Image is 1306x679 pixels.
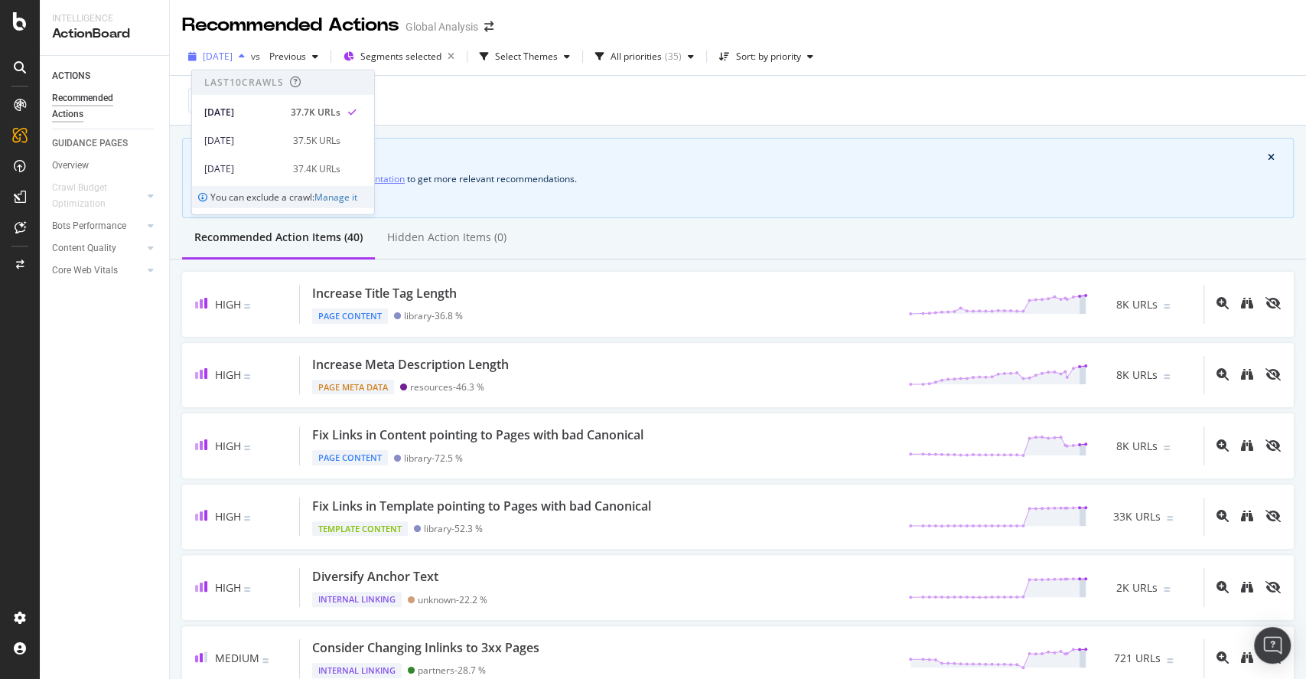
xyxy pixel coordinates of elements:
[404,452,463,464] div: library - 72.5 %
[52,135,128,152] div: GUIDANCE PAGES
[312,356,509,374] div: Increase Meta Description Length
[1265,297,1281,309] div: eye-slash
[244,374,250,379] img: Equal
[263,44,324,69] button: Previous
[52,158,89,174] div: Overview
[611,52,662,61] div: All priorities
[1216,651,1229,664] div: magnifying-glass-plus
[1241,511,1253,524] a: binoculars
[52,25,157,43] div: ActionBoard
[1241,298,1253,311] a: binoculars
[1241,652,1253,665] a: binoculars
[52,158,158,174] a: Overview
[201,171,1275,187] div: to get more relevant recommendations .
[1116,367,1158,383] span: 8K URLs
[52,218,126,234] div: Bots Performance
[424,523,483,534] div: library - 52.3 %
[312,521,408,537] div: Template Content
[293,162,340,175] div: 37.4K URLs
[1164,304,1170,308] img: Equal
[52,180,143,212] a: Crawl Budget Optimization
[1241,368,1253,380] div: binoculars
[52,240,143,256] a: Content Quality
[1164,374,1170,379] img: Equal
[736,52,801,61] div: Sort: by priority
[1164,587,1170,592] img: Equal
[387,230,506,245] div: Hidden Action Items (0)
[418,664,486,676] div: partners - 28.7 %
[204,133,284,147] div: [DATE]
[665,52,682,61] div: ( 35 )
[1241,510,1253,522] div: binoculars
[52,263,118,279] div: Core Web Vitals
[495,52,558,61] div: Select Themes
[182,12,399,38] div: Recommended Actions
[52,135,158,152] a: GUIDANCE PAGES
[215,509,241,524] span: High
[1167,516,1173,521] img: Equal
[52,12,157,25] div: Intelligence
[52,90,144,122] div: Recommended Actions
[1241,582,1253,595] a: binoculars
[244,304,250,308] img: Equal
[262,658,269,663] img: Equal
[1113,509,1161,524] span: 33K URLs
[52,263,143,279] a: Core Web Vitals
[52,90,158,122] a: Recommended Actions
[1167,658,1173,663] img: Equal
[204,105,282,119] div: [DATE]
[1241,651,1253,664] div: binoculars
[244,446,250,450] img: Equal
[312,568,438,586] div: Diversify Anchor Text
[293,133,340,147] div: 37.5K URLs
[244,587,250,592] img: Equal
[204,76,284,89] div: Last 10 Crawls
[405,19,478,34] div: Global Analysis
[263,50,306,63] span: Previous
[1116,439,1158,454] span: 8K URLs
[188,88,314,113] button: By: pagetype Level 1
[1164,446,1170,450] img: Equal
[312,308,388,324] div: Page Content
[312,426,643,444] div: Fix Links in Content pointing to Pages with bad Canonical
[312,450,388,465] div: Page Content
[312,380,394,395] div: Page Meta Data
[312,285,457,302] div: Increase Title Tag Length
[215,367,241,382] span: High
[215,651,259,665] span: Medium
[1241,297,1253,309] div: binoculars
[1114,651,1161,666] span: 721 URLs
[1265,581,1281,593] div: eye-slash
[251,50,263,63] span: vs
[52,68,90,84] div: ACTIONS
[194,230,363,245] div: Recommended Action Items (40)
[1241,581,1253,593] div: binoculars
[360,50,441,63] span: Segments selected
[418,594,487,606] div: unknown - 22.2 %
[203,50,233,63] span: 2025 Sep. 10th
[1116,297,1158,312] span: 8K URLs
[215,297,241,312] span: High
[1241,440,1253,453] a: binoculars
[1241,369,1253,382] a: binoculars
[312,498,651,515] div: Fix Links in Template pointing to Pages with bad Canonical
[244,516,250,521] img: Equal
[204,162,284,175] div: [DATE]
[52,218,143,234] a: Bots Performance
[1116,580,1158,596] span: 2K URLs
[1265,439,1281,452] div: eye-slash
[1216,439,1229,452] div: magnifying-glass-plus
[215,439,241,453] span: High
[52,240,116,256] div: Content Quality
[1216,510,1229,522] div: magnifying-glass-plus
[1265,510,1281,522] div: eye-slash
[182,44,251,69] button: [DATE]
[484,21,493,32] div: arrow-right-arrow-left
[52,180,132,212] div: Crawl Budget Optimization
[1216,297,1229,309] div: magnifying-glass-plus
[314,191,357,204] a: Manage it
[713,44,819,69] button: Sort: by priority
[1241,439,1253,452] div: binoculars
[291,105,340,119] div: 37.7K URLs
[312,663,402,678] div: Internal Linking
